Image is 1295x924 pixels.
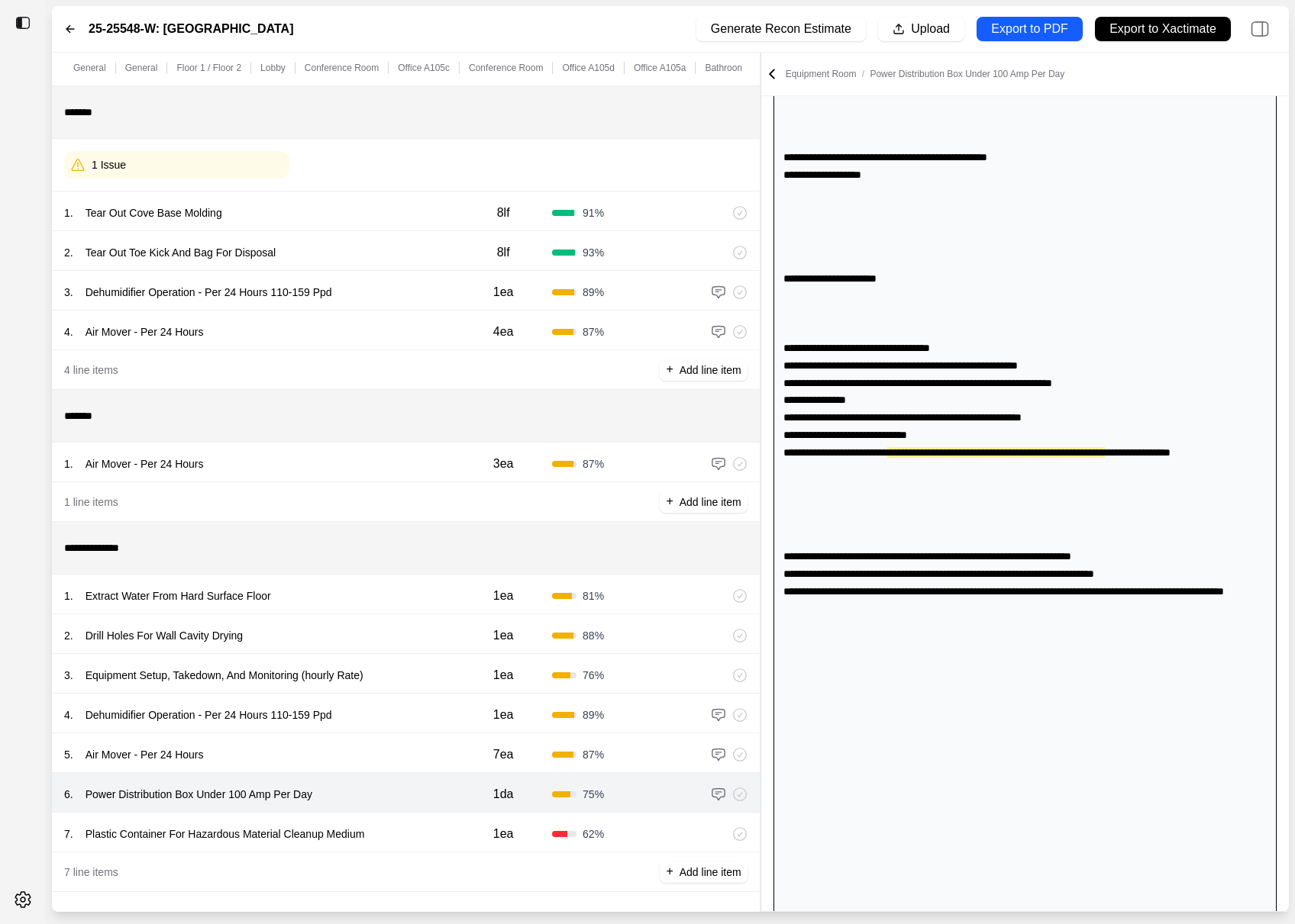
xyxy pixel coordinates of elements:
span: 89 % [583,285,604,300]
p: 3 . [64,285,73,300]
img: comment [711,285,726,300]
p: 7 . [64,826,73,842]
p: Generate Recon Estimate [711,21,851,38]
p: Drill Holes For Wall Cavity Drying [79,625,249,646]
p: 1ea [493,825,514,843]
p: Lobby [260,62,286,74]
p: 3 . [64,668,73,683]
p: Air Mover - Per 24 Hours [79,321,210,343]
p: General [125,62,158,74]
p: 1 Issue [92,157,126,172]
span: 87 % [583,747,604,762]
span: 88 % [583,628,604,643]
span: 91 % [583,205,604,221]
label: 25-25548-W: [GEOGRAPHIC_DATA] [89,20,294,38]
p: 4 . [64,707,73,723]
p: 4 line items [64,362,118,378]
p: Upload [911,21,950,38]
p: + [666,863,673,881]
p: Air Mover - Per 24 Hours [79,744,210,765]
p: 7ea [493,745,514,764]
button: +Add line item [660,359,747,381]
p: Equipment Room [786,68,1065,80]
button: Export to Xactimate [1095,17,1231,41]
p: Dehumidifier Operation - Per 24 Hours 110-159 Ppd [79,704,338,726]
p: 7 line items [64,864,118,880]
button: Generate Recon Estimate [696,17,866,41]
p: 8lf [497,243,510,262]
p: Add line item [680,864,741,880]
span: / [856,69,870,79]
p: Add line item [680,362,741,378]
p: Floor 1 / Floor 2 [176,62,241,74]
p: Add line item [680,494,741,510]
button: +Add line item [660,491,747,513]
p: 1ea [493,283,514,301]
p: Office A105d [562,62,615,74]
p: General [73,62,106,74]
img: comment [711,707,726,723]
p: 1 . [64,205,73,221]
p: 1da [493,785,514,803]
p: 8lf [497,204,510,222]
span: 87 % [583,324,604,340]
p: Equipment Setup, Takedown, And Monitoring (hourly Rate) [79,665,370,686]
p: Power Distribution Box Under 100 Amp Per Day [79,784,318,805]
p: 3ea [493,455,514,473]
img: toggle sidebar [15,15,31,31]
span: 75 % [583,787,604,802]
span: 76 % [583,668,604,683]
img: comment [711,324,726,340]
span: 87 % [583,456,604,472]
p: 1 . [64,456,73,472]
span: 81 % [583,588,604,604]
img: comment [711,456,726,472]
p: 1 . [64,588,73,604]
p: Bathroom [705,62,744,74]
p: 2 . [64,245,73,260]
p: Extract Water From Hard Surface Floor [79,585,277,607]
span: 93 % [583,245,604,260]
p: 1ea [493,587,514,605]
img: right-panel.svg [1243,12,1277,46]
span: Power Distribution Box Under 100 Amp Per Day [870,69,1064,79]
p: 1ea [493,666,514,684]
p: 1ea [493,706,514,724]
p: Office A105c [398,62,450,74]
p: 1 line items [64,494,118,510]
p: Dehumidifier Operation - Per 24 Hours 110-159 Ppd [79,282,338,303]
button: Export to PDF [977,17,1083,41]
p: 4 . [64,324,73,340]
p: + [666,361,673,378]
span: 62 % [583,826,604,842]
p: Tear Out Cove Base Molding [79,202,228,224]
span: 89 % [583,707,604,723]
p: Plastic Container For Hazardous Material Cleanup Medium [79,823,371,845]
p: 4ea [493,323,514,341]
p: 6 . [64,787,73,802]
p: Conference Room [469,62,543,74]
p: 2 . [64,628,73,643]
p: 1ea [493,626,514,645]
p: Export to Xactimate [1109,21,1216,38]
button: +Add line item [660,861,747,883]
img: comment [711,787,726,802]
p: + [666,493,673,510]
button: Upload [878,17,964,41]
p: Tear Out Toe Kick And Bag For Disposal [79,242,283,263]
p: 5 . [64,747,73,762]
p: Conference Room [305,62,379,74]
p: Export to PDF [991,21,1067,38]
p: Office A105a [634,62,686,74]
p: Air Mover - Per 24 Hours [79,453,210,475]
img: comment [711,747,726,762]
